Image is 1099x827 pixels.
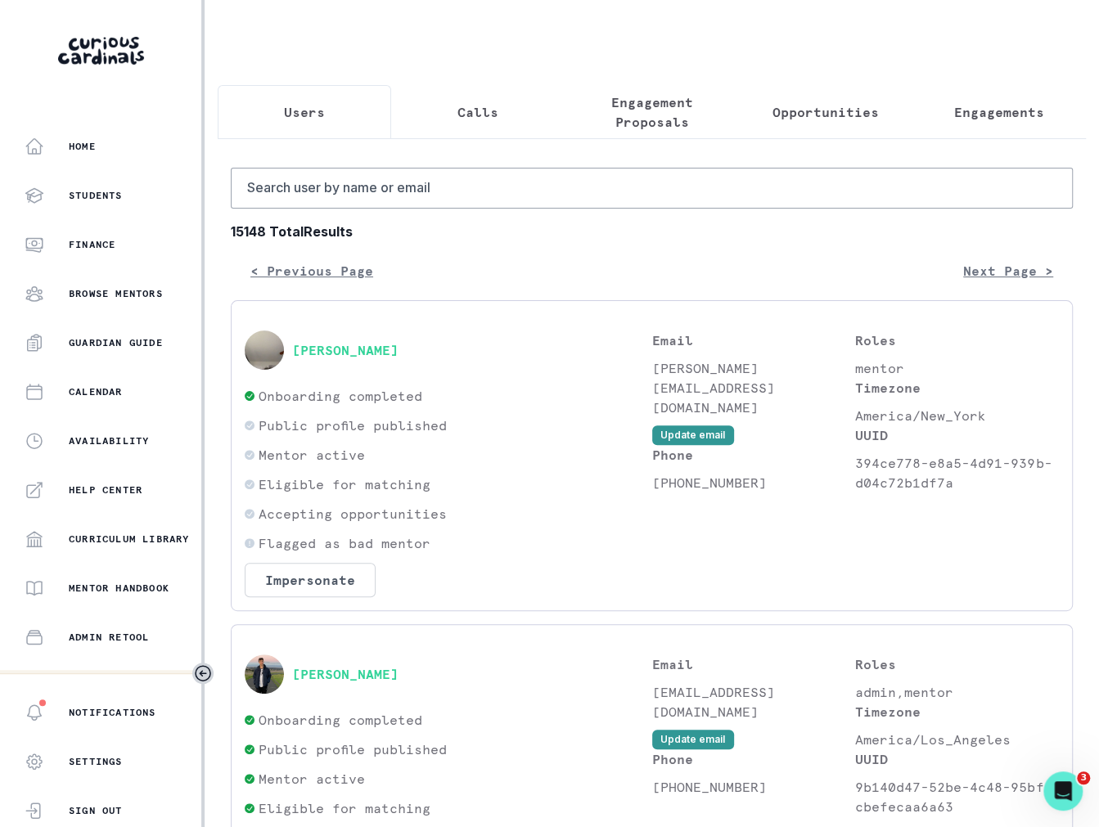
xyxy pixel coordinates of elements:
[652,682,856,721] p: [EMAIL_ADDRESS][DOMAIN_NAME]
[579,92,724,132] p: Engagement Proposals
[855,654,1059,674] p: Roles
[652,749,856,769] p: Phone
[69,483,142,497] p: Help Center
[245,563,376,597] button: Impersonate
[69,336,163,349] p: Guardian Guide
[69,434,149,447] p: Availability
[292,342,399,358] button: [PERSON_NAME]
[772,102,879,122] p: Opportunities
[1043,771,1083,811] iframe: Intercom live chat
[259,474,430,494] p: Eligible for matching
[855,406,1059,425] p: America/New_York
[259,416,447,435] p: Public profile published
[457,102,498,122] p: Calls
[855,777,1059,816] p: 9b140d47-52be-4c48-95bf-cbefecaa6a63
[652,654,856,674] p: Email
[652,425,734,445] button: Update email
[259,769,365,789] p: Mentor active
[652,777,856,797] p: [PHONE_NUMBER]
[259,798,430,818] p: Eligible for matching
[652,330,856,350] p: Email
[231,254,393,287] button: < Previous Page
[855,378,1059,398] p: Timezone
[69,706,156,719] p: Notifications
[652,445,856,465] p: Phone
[954,102,1044,122] p: Engagements
[69,755,123,768] p: Settings
[231,222,1073,241] b: 15148 Total Results
[259,710,422,730] p: Onboarding completed
[69,582,169,595] p: Mentor Handbook
[58,37,144,65] img: Curious Cardinals Logo
[69,631,149,644] p: Admin Retool
[855,682,1059,702] p: admin,mentor
[69,140,96,153] p: Home
[69,533,190,546] p: Curriculum Library
[652,473,856,492] p: [PHONE_NUMBER]
[259,445,365,465] p: Mentor active
[855,730,1059,749] p: America/Los_Angeles
[292,666,399,682] button: [PERSON_NAME]
[855,358,1059,378] p: mentor
[259,504,447,524] p: Accepting opportunities
[69,287,163,300] p: Browse Mentors
[944,254,1073,287] button: Next Page >
[652,730,734,749] button: Update email
[284,102,325,122] p: Users
[259,533,430,553] p: Flagged as bad mentor
[1077,771,1090,784] span: 3
[855,330,1059,350] p: Roles
[855,453,1059,492] p: 394ce778-e8a5-4d91-939b-d04c72b1df7a
[69,385,123,398] p: Calendar
[69,804,123,817] p: Sign Out
[259,739,447,759] p: Public profile published
[855,702,1059,721] p: Timezone
[69,189,123,202] p: Students
[652,358,856,417] p: [PERSON_NAME][EMAIL_ADDRESS][DOMAIN_NAME]
[192,663,214,684] button: Toggle sidebar
[855,749,1059,769] p: UUID
[259,386,422,406] p: Onboarding completed
[855,425,1059,445] p: UUID
[69,238,115,251] p: Finance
